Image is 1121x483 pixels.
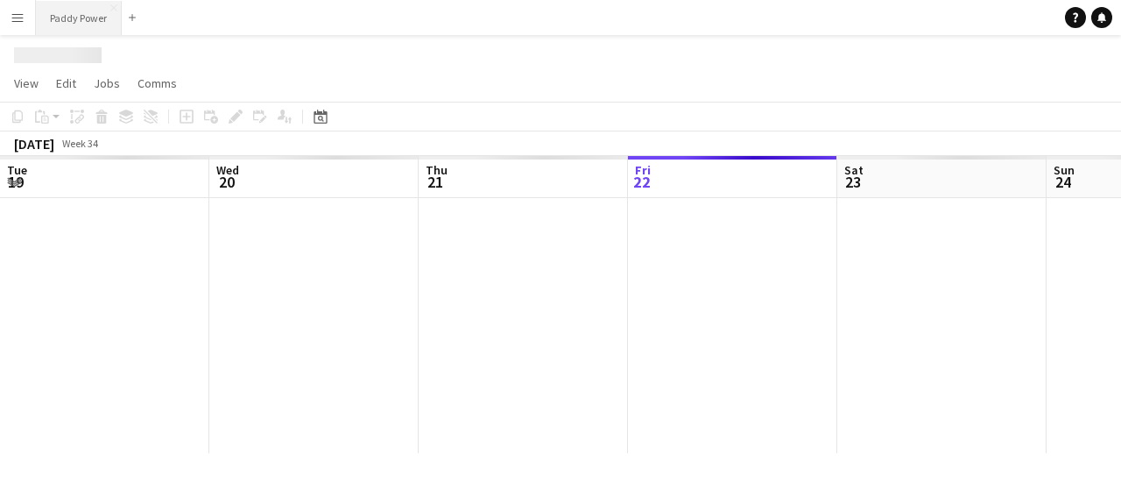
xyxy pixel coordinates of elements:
[56,75,76,91] span: Edit
[632,172,651,192] span: 22
[49,72,83,95] a: Edit
[423,172,448,192] span: 21
[635,162,651,178] span: Fri
[216,162,239,178] span: Wed
[7,162,27,178] span: Tue
[14,75,39,91] span: View
[7,72,46,95] a: View
[58,137,102,150] span: Week 34
[1051,172,1075,192] span: 24
[87,72,127,95] a: Jobs
[214,172,239,192] span: 20
[426,162,448,178] span: Thu
[842,172,864,192] span: 23
[94,75,120,91] span: Jobs
[14,135,54,153] div: [DATE]
[844,162,864,178] span: Sat
[1054,162,1075,178] span: Sun
[36,1,122,35] button: Paddy Power
[130,72,184,95] a: Comms
[137,75,177,91] span: Comms
[4,172,27,192] span: 19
